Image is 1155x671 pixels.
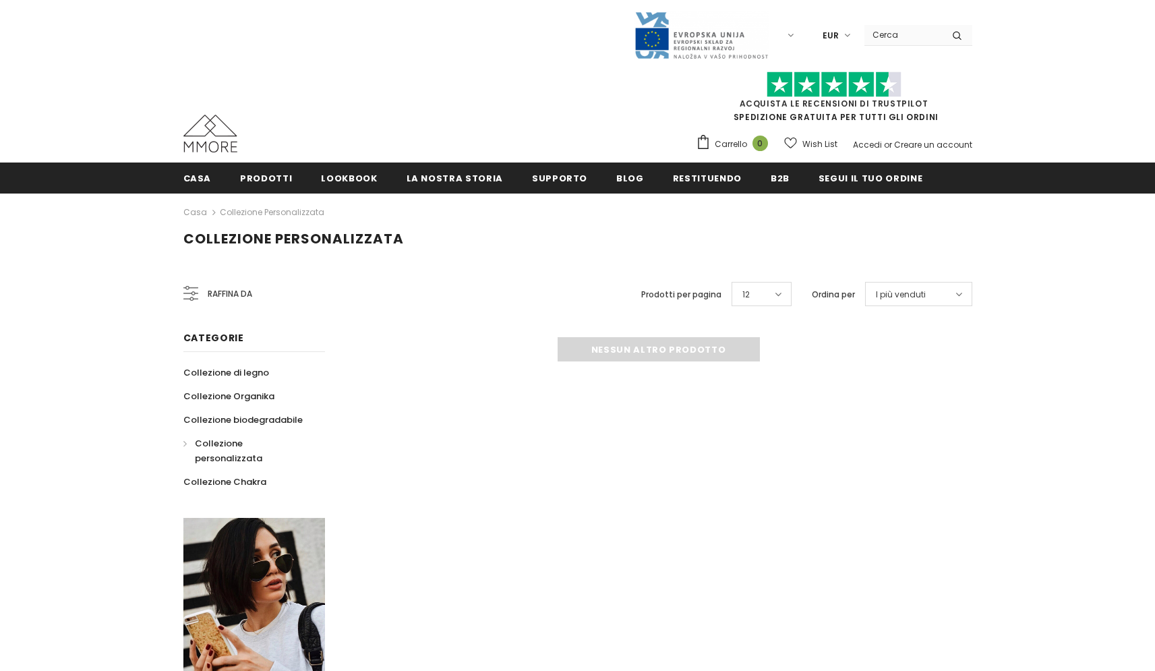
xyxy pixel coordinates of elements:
[183,384,274,408] a: Collezione Organika
[740,98,928,109] a: Acquista le recensioni di TrustPilot
[532,172,587,185] span: supporto
[784,132,837,156] a: Wish List
[616,172,644,185] span: Blog
[634,11,769,60] img: Javni Razpis
[183,331,244,345] span: Categorie
[407,172,503,185] span: La nostra storia
[183,475,266,488] span: Collezione Chakra
[819,172,922,185] span: Segui il tuo ordine
[240,172,292,185] span: Prodotti
[673,163,742,193] a: Restituendo
[771,163,790,193] a: B2B
[321,172,377,185] span: Lookbook
[752,136,768,151] span: 0
[616,163,644,193] a: Blog
[183,163,212,193] a: Casa
[696,78,972,123] span: SPEDIZIONE GRATUITA PER TUTTI GLI ORDINI
[183,172,212,185] span: Casa
[819,163,922,193] a: Segui il tuo ordine
[696,134,775,154] a: Carrello 0
[767,71,901,98] img: Fidati di Pilot Stars
[183,366,269,379] span: Collezione di legno
[894,139,972,150] a: Creare un account
[853,139,882,150] a: Accedi
[183,408,303,432] a: Collezione biodegradabile
[812,288,855,301] label: Ordina per
[864,25,942,45] input: Search Site
[673,172,742,185] span: Restituendo
[183,413,303,426] span: Collezione biodegradabile
[183,115,237,152] img: Casi MMORE
[823,29,839,42] span: EUR
[742,288,750,301] span: 12
[641,288,721,301] label: Prodotti per pagina
[884,139,892,150] span: or
[183,361,269,384] a: Collezione di legno
[208,287,252,301] span: Raffina da
[183,432,310,470] a: Collezione personalizzata
[715,138,747,151] span: Carrello
[183,390,274,403] span: Collezione Organika
[771,172,790,185] span: B2B
[195,437,262,465] span: Collezione personalizzata
[240,163,292,193] a: Prodotti
[876,288,926,301] span: I più venduti
[802,138,837,151] span: Wish List
[183,470,266,494] a: Collezione Chakra
[183,204,207,221] a: Casa
[532,163,587,193] a: supporto
[634,29,769,40] a: Javni Razpis
[321,163,377,193] a: Lookbook
[183,229,404,248] span: Collezione personalizzata
[407,163,503,193] a: La nostra storia
[220,206,324,218] a: Collezione personalizzata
